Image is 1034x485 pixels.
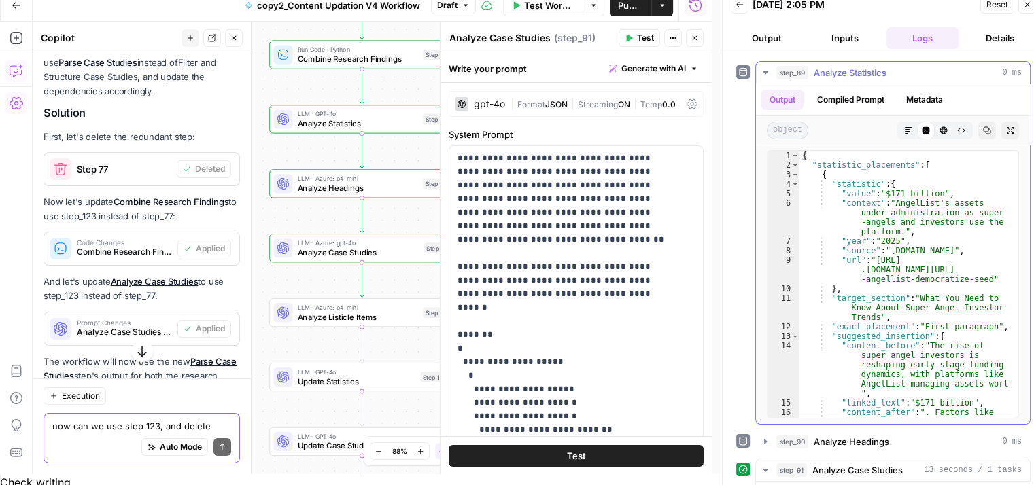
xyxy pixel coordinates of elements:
g: Edge from step_92 to step_107 [360,327,364,361]
button: Compiled Prompt [809,90,893,110]
div: Step 107 [420,372,449,382]
span: Analyze Headings [814,435,889,448]
g: Edge from step_90 to step_91 [360,198,364,232]
div: LLM · Azure: o4-miniAnalyze HeadingsStep 90 [269,169,454,198]
span: LLM · Azure: o4-mini [298,173,418,183]
p: And let's update to use step_123 instead of step_77: [44,274,240,303]
span: | [511,96,517,110]
p: First, let's delete the redundant step: [44,130,240,144]
div: LLM · GPT-4oUpdate StatisticsStep 107 [269,363,454,391]
div: 15 [768,398,799,408]
span: Deleted [195,163,225,175]
span: object [767,122,808,139]
span: ( step_91 ) [554,31,596,45]
span: ON [618,99,630,109]
a: Analyze Case Studies [111,276,199,287]
span: Toggle code folding, rows 2 through 54 [791,160,799,170]
span: Execution [62,390,100,402]
div: 13 [768,331,799,341]
span: Toggle code folding, rows 13 through 17 [791,331,799,341]
span: Toggle code folding, rows 4 through 10 [791,179,799,189]
span: LLM · GPT-4o [298,431,416,441]
span: Analyze Headings [298,182,418,194]
div: 11 [768,293,799,322]
div: 12 [768,322,799,331]
span: Analyze Statistics [298,118,418,130]
div: gpt-4o [474,99,505,109]
button: Generate with AI [604,60,704,77]
div: 0 ms [756,84,1030,424]
div: Step 92 [423,307,449,318]
a: Parse Case Studies [58,57,137,68]
div: Step 90 [423,178,449,189]
div: 3 [768,170,799,179]
span: step_90 [776,435,808,448]
button: Test [449,444,704,466]
span: Temp [640,99,662,109]
span: Analyze Case Studies (step_91) [77,326,172,338]
span: Applied [196,242,225,255]
label: System Prompt [449,128,704,141]
span: LLM · GPT-4o [298,367,416,376]
a: Parse Case Studies [44,356,237,381]
div: Copilot [41,31,177,45]
a: Combine Research Findings [114,196,229,207]
span: 88% [392,446,407,456]
button: Auto Mode [141,438,208,456]
span: Toggle code folding, rows 3 through 19 [791,170,799,179]
button: Inputs [808,27,880,49]
span: Applied [196,323,225,335]
span: LLM · Azure: o4-mini [298,302,418,312]
span: 0 ms [1002,435,1022,448]
p: Now let's update to use step_123 instead of step_77: [44,195,240,223]
div: LLM · GPT-4oAnalyze StatisticsStep 89 [269,105,454,133]
span: Analyze Case Studies [298,247,419,259]
div: 10 [768,284,799,293]
span: Step 77 [77,162,171,176]
span: Auto Mode [160,441,202,453]
span: Run Code · Python [298,45,418,54]
span: Analyze Case Studies [812,463,903,477]
span: Code Changes [77,239,172,246]
button: Test [619,29,660,47]
button: Applied [177,240,231,257]
span: Generate with AI [621,62,686,75]
div: 1 [768,151,799,160]
div: LLM · Azure: gpt-4oAnalyze Case StudiesStep 91 [269,234,454,262]
p: The workflow will now use the new step's output for both the research findings combination and ca... [44,355,240,427]
div: LLM · Azure: o4-miniAnalyze Listicle ItemsStep 92 [269,298,454,327]
span: Analyze Listicle Items [298,310,418,323]
button: Output [761,90,804,110]
span: step_89 [776,66,808,79]
span: Analyze Statistics [814,66,886,79]
span: Test [566,448,585,462]
span: LLM · Azure: gpt-4o [298,238,419,247]
span: step_91 [776,463,807,477]
span: Prompt Changes [77,319,172,326]
div: 5 [768,189,799,198]
span: | [630,96,640,110]
g: Edge from step_123 to step_63 [360,4,364,39]
div: 14 [768,341,799,398]
button: 13 seconds / 1 tasks [756,459,1030,481]
span: Test [637,32,654,44]
button: Output [731,27,803,49]
button: Deleted [177,160,231,178]
span: Combine Research Findings (step_63) [77,246,172,258]
p: I'll help you reorganize the workflow to use instead of , and update the dependencies accordingly. [44,41,240,99]
span: Update Case Studies [298,439,416,452]
textarea: Analyze Case Studies [449,31,551,45]
button: Applied [177,320,231,338]
div: Step 63 [423,50,449,60]
button: Metadata [898,90,951,110]
div: Write your prompt [441,54,712,82]
div: 7 [768,236,799,246]
div: 8 [768,246,799,255]
span: 13 seconds / 1 tasks [924,464,1022,476]
div: LLM · GPT-4oUpdate Case StudiesStep 108 [269,427,454,456]
span: LLM · GPT-4o [298,109,418,119]
div: Step 91 [424,242,449,253]
span: Streaming [578,99,618,109]
div: 9 [768,255,799,284]
button: Logs [886,27,959,49]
